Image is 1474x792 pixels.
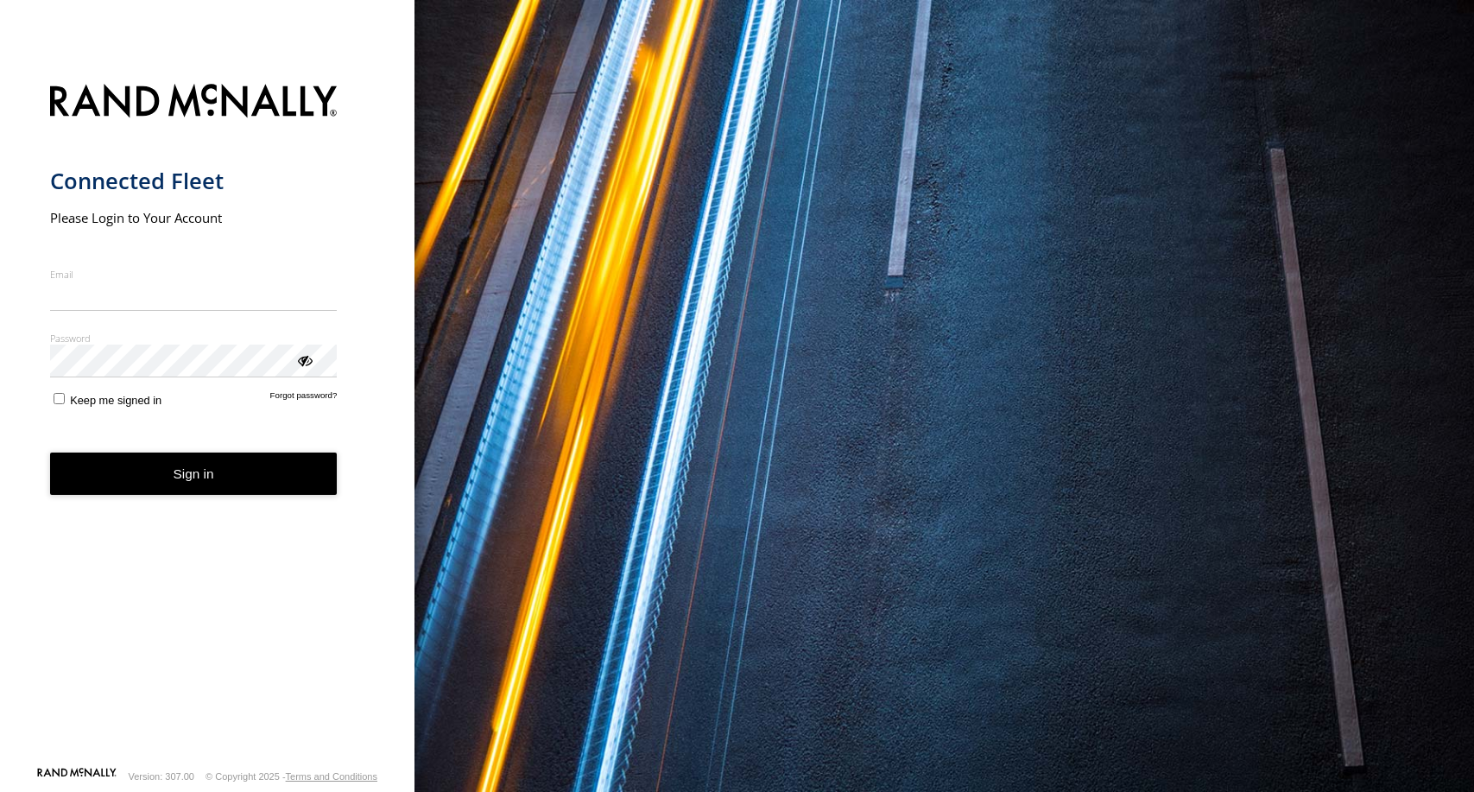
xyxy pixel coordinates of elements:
h2: Please Login to Your Account [50,209,338,226]
label: Password [50,332,338,345]
a: Terms and Conditions [286,771,377,782]
img: Rand McNally [50,80,338,124]
input: Keep me signed in [54,393,65,404]
a: Visit our Website [37,768,117,785]
div: ViewPassword [295,351,313,368]
a: Forgot password? [270,390,338,407]
div: Version: 307.00 [129,771,194,782]
label: Email [50,268,338,281]
button: Sign in [50,453,338,495]
span: Keep me signed in [70,394,161,407]
h1: Connected Fleet [50,167,338,195]
div: © Copyright 2025 - [206,771,377,782]
form: main [50,73,365,766]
